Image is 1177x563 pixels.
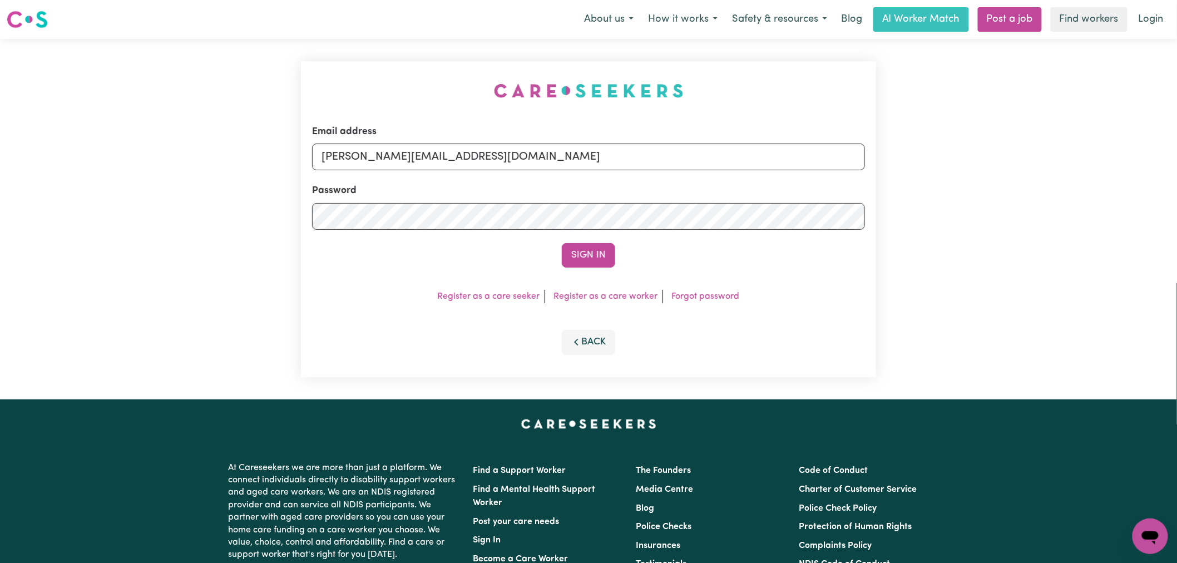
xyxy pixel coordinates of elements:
[799,522,912,531] a: Protection of Human Rights
[312,184,357,198] label: Password
[799,466,868,475] a: Code of Conduct
[554,292,658,301] a: Register as a care worker
[1133,518,1168,554] iframe: Button to launch messaging window
[312,144,865,170] input: Email address
[473,517,559,526] a: Post your care needs
[834,7,869,32] a: Blog
[672,292,740,301] a: Forgot password
[473,536,501,545] a: Sign In
[636,504,654,513] a: Blog
[7,9,48,29] img: Careseekers logo
[473,485,595,507] a: Find a Mental Health Support Worker
[438,292,540,301] a: Register as a care seeker
[7,7,48,32] a: Careseekers logo
[799,485,917,494] a: Charter of Customer Service
[312,125,377,139] label: Email address
[473,466,566,475] a: Find a Support Worker
[799,504,877,513] a: Police Check Policy
[636,522,691,531] a: Police Checks
[562,330,615,354] button: Back
[641,8,725,31] button: How it works
[799,541,872,550] a: Complaints Policy
[725,8,834,31] button: Safety & resources
[873,7,969,32] a: AI Worker Match
[562,243,615,268] button: Sign In
[1051,7,1127,32] a: Find workers
[636,541,680,550] a: Insurances
[636,466,691,475] a: The Founders
[1132,7,1170,32] a: Login
[577,8,641,31] button: About us
[521,419,656,428] a: Careseekers home page
[978,7,1042,32] a: Post a job
[636,485,693,494] a: Media Centre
